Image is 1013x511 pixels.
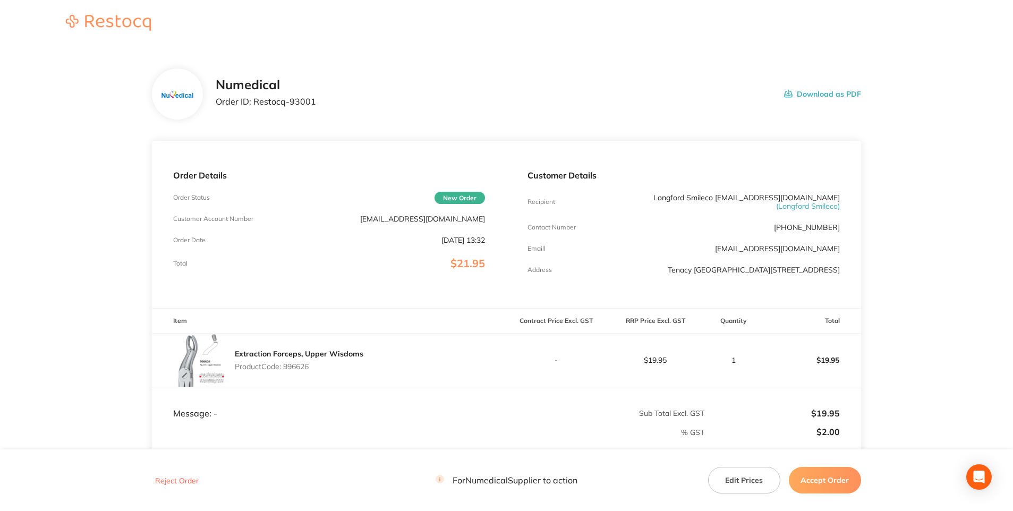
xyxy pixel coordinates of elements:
[360,215,485,223] p: [EMAIL_ADDRESS][DOMAIN_NAME]
[789,467,861,493] button: Accept Order
[55,15,161,32] a: Restocq logo
[160,88,194,100] img: bTgzdmk4dA
[173,236,206,244] p: Order Date
[527,245,546,252] p: Emaill
[152,476,202,486] button: Reject Order
[776,201,840,211] span: ( Longford Smileco )
[441,236,485,244] p: [DATE] 13:32
[668,266,840,274] p: Tenacy [GEOGRAPHIC_DATA][STREET_ADDRESS]
[705,309,762,334] th: Quantity
[152,428,704,437] p: % GST
[216,78,316,92] h2: Numedical
[705,408,840,418] p: $19.95
[774,223,840,232] p: [PHONE_NUMBER]
[173,215,253,223] p: Customer Account Number
[784,78,861,110] button: Download as PDF
[55,15,161,31] img: Restocq logo
[235,362,363,371] p: Product Code: 996626
[173,194,210,201] p: Order Status
[606,309,705,334] th: RRP Price Excl. GST
[450,257,485,270] span: $21.95
[715,244,840,253] a: [EMAIL_ADDRESS][DOMAIN_NAME]
[527,266,552,274] p: Address
[762,309,861,334] th: Total
[527,171,839,180] p: Customer Details
[632,193,840,210] p: Longford Smileco [EMAIL_ADDRESS][DOMAIN_NAME]
[506,309,606,334] th: Contract Price Excl. GST
[708,467,780,493] button: Edit Prices
[527,198,555,206] p: Recipient
[507,409,704,418] p: Sub Total Excl. GST
[436,475,577,486] p: For Numedical Supplier to action
[216,97,316,106] p: Order ID: Restocq- 93001
[173,171,485,180] p: Order Details
[507,356,605,364] p: -
[152,387,506,419] td: Message: -
[527,224,576,231] p: Contact Number
[966,464,992,490] div: Open Intercom Messenger
[705,427,840,437] p: $2.00
[173,260,188,267] p: Total
[435,192,485,204] span: New Order
[705,356,761,364] p: 1
[606,356,704,364] p: $19.95
[173,334,226,387] img: djY4bHU2dg
[762,347,861,373] p: $19.95
[152,309,506,334] th: Item
[235,349,363,359] a: Extraction Forceps, Upper Wisdoms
